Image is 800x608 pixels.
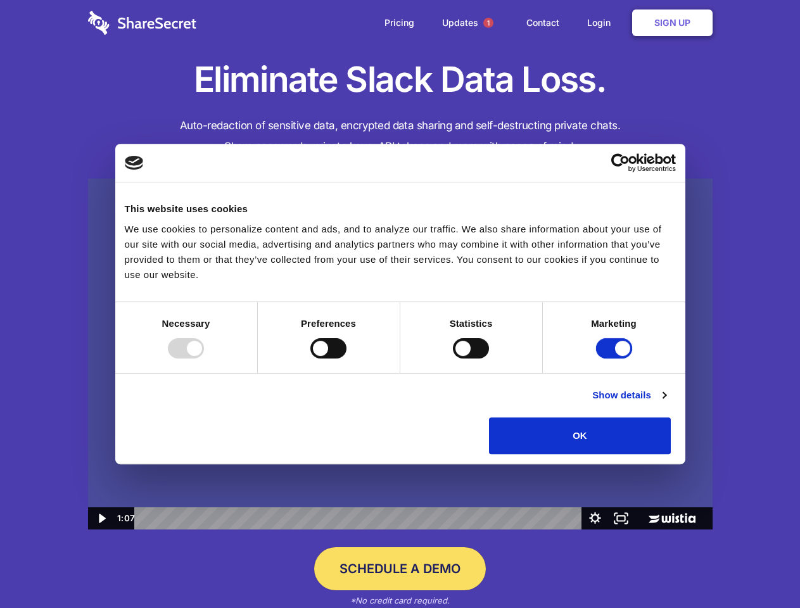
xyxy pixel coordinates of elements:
[125,156,144,170] img: logo
[632,9,713,36] a: Sign Up
[514,3,572,42] a: Contact
[372,3,427,42] a: Pricing
[582,507,608,529] button: Show settings menu
[314,547,486,590] a: Schedule a Demo
[88,507,114,529] button: Play Video
[301,318,356,329] strong: Preferences
[592,388,666,403] a: Show details
[634,507,712,529] a: Wistia Logo -- Learn More
[88,115,713,157] h4: Auto-redaction of sensitive data, encrypted data sharing and self-destructing private chats. Shar...
[162,318,210,329] strong: Necessary
[350,595,450,605] em: *No credit card required.
[125,222,676,282] div: We use cookies to personalize content and ads, and to analyze our traffic. We also share informat...
[737,545,785,593] iframe: Drift Widget Chat Controller
[450,318,493,329] strong: Statistics
[489,417,671,454] button: OK
[88,57,713,103] h1: Eliminate Slack Data Loss.
[125,201,676,217] div: This website uses cookies
[483,18,493,28] span: 1
[591,318,637,329] strong: Marketing
[144,507,576,529] div: Playbar
[88,179,713,530] img: Sharesecret
[565,153,676,172] a: Usercentrics Cookiebot - opens in a new window
[575,3,630,42] a: Login
[608,507,634,529] button: Fullscreen
[88,11,196,35] img: logo-wordmark-white-trans-d4663122ce5f474addd5e946df7df03e33cb6a1c49d2221995e7729f52c070b2.svg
